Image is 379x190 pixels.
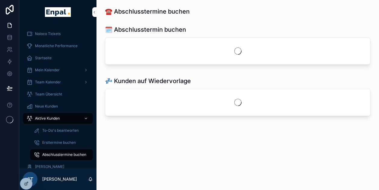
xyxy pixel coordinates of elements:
span: Neue Kunden [35,104,58,109]
span: Team Übersicht [35,92,62,97]
span: ST [27,176,33,183]
p: [PERSON_NAME] [42,176,77,182]
span: Startseite [35,56,52,60]
span: Abschlusstermine buchen [42,152,86,157]
a: Abschlusstermine buchen [30,149,93,160]
a: Mein Kalender [23,65,93,76]
a: Monatliche Performance [23,40,93,51]
a: Startseite [23,53,93,63]
span: Mein Kalender [35,68,60,72]
h1: 💤 Kunden auf Wiedervorlage [105,77,191,85]
span: Team Kalender [35,80,61,85]
a: Aktive Kunden [23,113,93,124]
a: Neue Kunden [23,101,93,112]
span: To-Do's beantworten [42,128,79,133]
span: Ersttermine buchen [42,140,76,145]
a: Noloco Tickets [23,28,93,39]
a: [PERSON_NAME] [23,161,93,172]
img: App logo [45,7,71,17]
span: Aktive Kunden [35,116,60,121]
h1: 🗓️ Abschlusstermin buchen [105,25,186,34]
span: Noloco Tickets [35,31,61,36]
div: scrollable content [19,24,96,168]
a: To-Do's beantworten [30,125,93,136]
a: Team Kalender [23,77,93,88]
span: Monatliche Performance [35,43,77,48]
h1: ☎️ Abschlusstermine buchen [105,7,190,16]
a: Ersttermine buchen [30,137,93,148]
a: Team Übersicht [23,89,93,100]
span: [PERSON_NAME] [35,164,64,169]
